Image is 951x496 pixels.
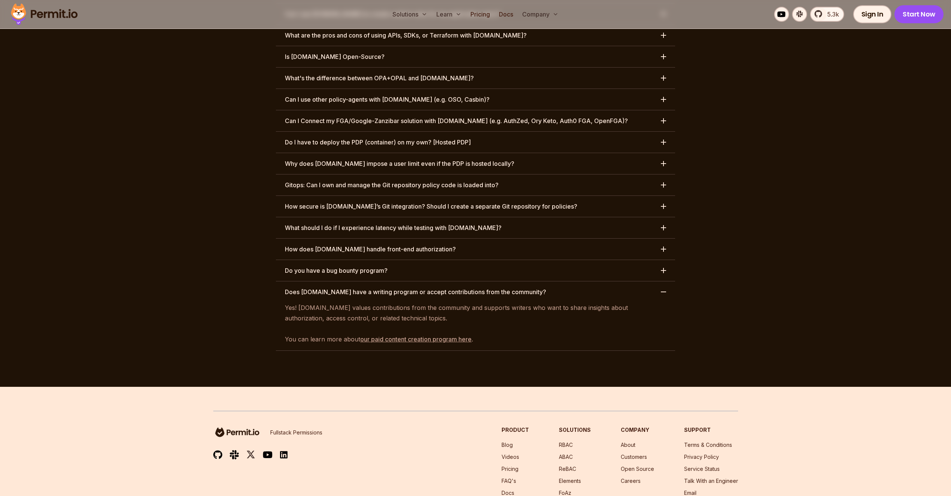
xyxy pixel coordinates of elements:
[559,466,576,472] a: ReBAC
[285,52,385,61] h3: Is [DOMAIN_NAME] Open-Source?
[285,138,471,147] h3: Do I have to deploy the PDP (container) on my own? [Hosted PDP]
[559,442,573,448] a: RBAC
[684,426,738,434] h3: Support
[276,302,675,350] div: Does [DOMAIN_NAME] have a writing program or accept contributions from the community?
[433,7,464,22] button: Learn
[285,95,490,104] h3: Can I use other policy-agents with [DOMAIN_NAME] (e.g. OSO, Casbin)?
[502,454,519,460] a: Videos
[502,490,514,496] a: Docs
[276,46,675,67] button: Is [DOMAIN_NAME] Open-Source?
[823,10,839,19] span: 5.3k
[559,478,581,484] a: Elements
[559,426,591,434] h3: Solutions
[270,429,322,436] p: Fullstack Permissions
[621,442,635,448] a: About
[230,449,239,460] img: slack
[684,466,720,472] a: Service Status
[246,450,255,459] img: twitter
[496,7,516,22] a: Docs
[285,266,388,275] h3: Do you have a bug bounty program?
[894,5,944,23] a: Start Now
[285,245,456,254] h3: How does [DOMAIN_NAME] handle front-end authorization?
[276,281,675,302] button: Does [DOMAIN_NAME] have a writing program or accept contributions from the community?
[263,450,273,459] img: youtube
[276,89,675,110] button: Can I use other policy-agents with [DOMAIN_NAME] (e.g. OSO, Casbin)?
[853,5,892,23] a: Sign In
[621,426,654,434] h3: Company
[621,454,647,460] a: Customers
[276,174,675,195] button: Gitops: Can I own and manage the Git repository policy code is loaded into?
[621,466,654,472] a: Open Source
[389,7,430,22] button: Solutions
[7,2,81,27] img: Permit logo
[684,490,696,496] a: Email
[519,7,562,22] button: Company
[285,159,514,168] h3: Why does [DOMAIN_NAME] impose a user limit even if the PDP is hosted locally?
[621,478,641,484] a: Careers
[467,7,493,22] a: Pricing
[285,302,666,344] p: Yes! [DOMAIN_NAME] values contributions from the community and supports writers who want to share...
[276,260,675,281] button: Do you have a bug bounty program?
[213,426,261,438] img: logo
[285,180,499,189] h3: Gitops: Can I own and manage the Git repository policy code is loaded into?
[276,132,675,153] button: Do I have to deploy the PDP (container) on my own? [Hosted PDP]
[502,466,518,472] a: Pricing
[559,454,573,460] a: ABAC
[285,74,474,83] h3: What's the difference between OPA+OPAL and [DOMAIN_NAME]?
[276,153,675,174] button: Why does [DOMAIN_NAME] impose a user limit even if the PDP is hosted locally?
[285,202,577,211] h3: How secure is [DOMAIN_NAME]’s Git integration? Should I create a separate Git repository for poli...
[276,25,675,46] button: What are the pros and cons of using APIs, SDKs, or Terraform with [DOMAIN_NAME]?
[285,223,502,232] h3: What should I do if I experience latency while testing with [DOMAIN_NAME]?
[285,31,527,40] h3: What are the pros and cons of using APIs, SDKs, or Terraform with [DOMAIN_NAME]?
[502,478,516,484] a: FAQ's
[360,335,472,343] a: our paid content creation program here
[280,451,288,459] img: linkedin
[559,490,571,496] a: FoAz
[285,287,546,296] h3: Does [DOMAIN_NAME] have a writing program or accept contributions from the community?
[502,426,529,434] h3: Product
[276,239,675,260] button: How does [DOMAIN_NAME] handle front-end authorization?
[684,478,738,484] a: Talk With an Engineer
[810,7,844,22] a: 5.3k
[285,116,628,125] h3: Can I Connect my FGA/Google-Zanzibar solution with [DOMAIN_NAME] (e.g. AuthZed, Ory Keto, Auth0 F...
[684,454,719,460] a: Privacy Policy
[213,450,222,460] img: github
[684,442,732,448] a: Terms & Conditions
[276,217,675,238] button: What should I do if I experience latency while testing with [DOMAIN_NAME]?
[276,110,675,131] button: Can I Connect my FGA/Google-Zanzibar solution with [DOMAIN_NAME] (e.g. AuthZed, Ory Keto, Auth0 F...
[502,442,513,448] a: Blog
[276,68,675,89] button: What's the difference between OPA+OPAL and [DOMAIN_NAME]?
[276,196,675,217] button: How secure is [DOMAIN_NAME]’s Git integration? Should I create a separate Git repository for poli...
